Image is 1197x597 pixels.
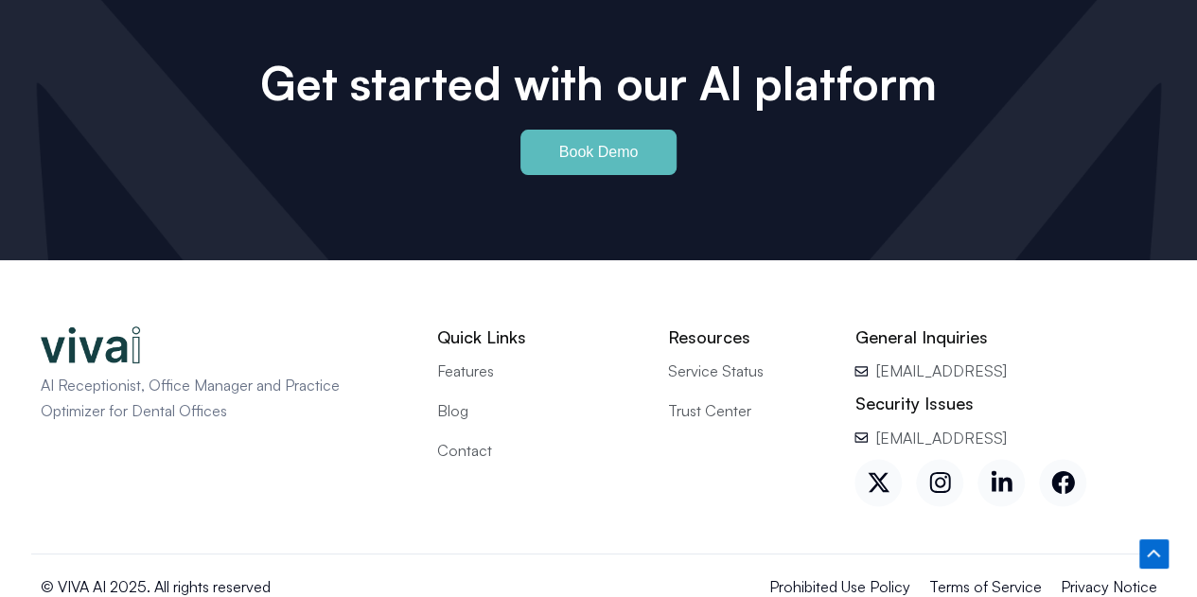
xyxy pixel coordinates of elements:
[854,425,1156,449] a: [EMAIL_ADDRESS]
[437,397,640,422] a: Blog
[437,397,468,422] span: Blog
[437,359,640,383] a: Features
[668,326,826,348] h2: Resources
[854,393,1156,414] h2: Security Issues
[41,373,372,423] p: AI Receptionist, Office Manager and Practice Optimizer for Dental Offices
[854,359,1156,383] a: [EMAIL_ADDRESS]
[520,130,678,175] a: Book Demo
[871,425,1007,449] span: [EMAIL_ADDRESS]
[211,56,987,111] h2: Get started with our Al platform
[854,326,1156,348] h2: General Inquiries
[668,397,826,422] a: Trust Center
[668,359,764,383] span: Service Status
[871,359,1007,383] span: [EMAIL_ADDRESS]
[668,397,751,422] span: Trust Center
[559,145,639,160] span: Book Demo
[437,437,640,462] a: Contact
[437,326,640,348] h2: Quick Links
[437,359,494,383] span: Features
[437,437,492,462] span: Contact
[668,359,826,383] a: Service Status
